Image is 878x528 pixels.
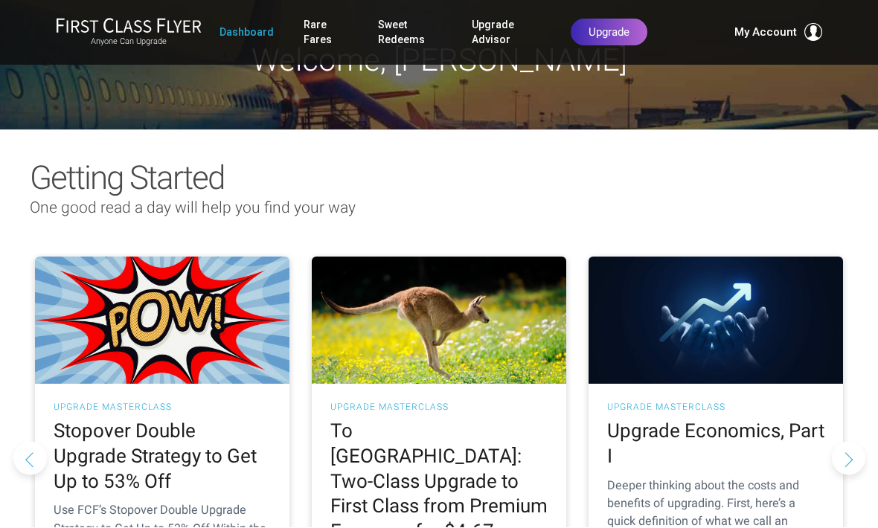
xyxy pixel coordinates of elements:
[571,19,647,46] a: Upgrade
[54,419,271,495] h2: Stopover Double Upgrade Strategy to Get Up to 53% Off
[304,12,348,54] a: Rare Fares
[607,403,824,412] h3: UPGRADE MASTERCLASS
[13,442,47,476] button: Previous slide
[734,24,822,42] button: My Account
[30,159,224,198] span: Getting Started
[56,18,202,48] a: First Class FlyerAnyone Can Upgrade
[607,419,824,470] h2: Upgrade Economics, Part I
[56,37,202,48] small: Anyone Can Upgrade
[734,24,797,42] span: My Account
[472,12,541,54] a: Upgrade Advisor
[832,442,865,476] button: Next slide
[30,199,356,217] span: One good read a day will help you find your way
[330,403,548,412] h3: UPGRADE MASTERCLASS
[54,403,271,412] h3: UPGRADE MASTERCLASS
[378,12,443,54] a: Sweet Redeems
[219,19,274,46] a: Dashboard
[56,18,202,33] img: First Class Flyer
